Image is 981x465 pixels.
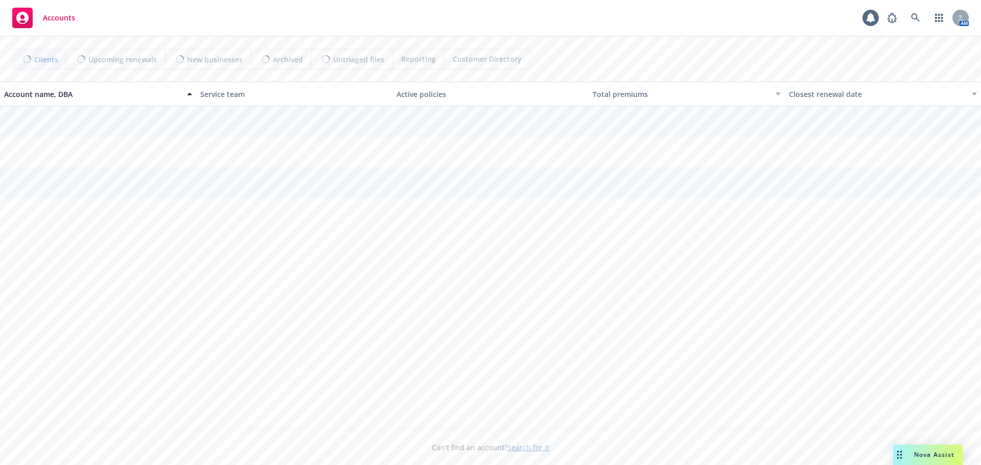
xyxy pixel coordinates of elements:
div: Service team [200,89,388,100]
div: Drag to move [893,445,906,465]
div: Active policies [396,89,585,100]
a: Search [905,8,926,28]
a: Search for it [507,443,549,452]
div: Closest renewal date [789,89,966,100]
span: Upcoming renewals [88,54,157,65]
button: Closest renewal date [785,82,981,106]
a: Accounts [8,4,79,32]
a: Report a Bug [882,8,902,28]
span: Can't find an account? [432,442,549,453]
span: Reporting [401,54,436,64]
span: Archived [273,54,303,65]
span: Customer Directory [453,54,522,64]
div: Total premiums [593,89,769,100]
button: Active policies [392,82,589,106]
span: Accounts [43,14,75,22]
button: Service team [196,82,392,106]
span: Nova Assist [914,450,954,459]
div: Account name, DBA [4,89,181,100]
button: Total premiums [589,82,785,106]
button: Nova Assist [893,445,963,465]
span: Clients [34,54,58,65]
a: Switch app [929,8,949,28]
span: Untriaged files [333,54,384,65]
span: New businesses [187,54,243,65]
